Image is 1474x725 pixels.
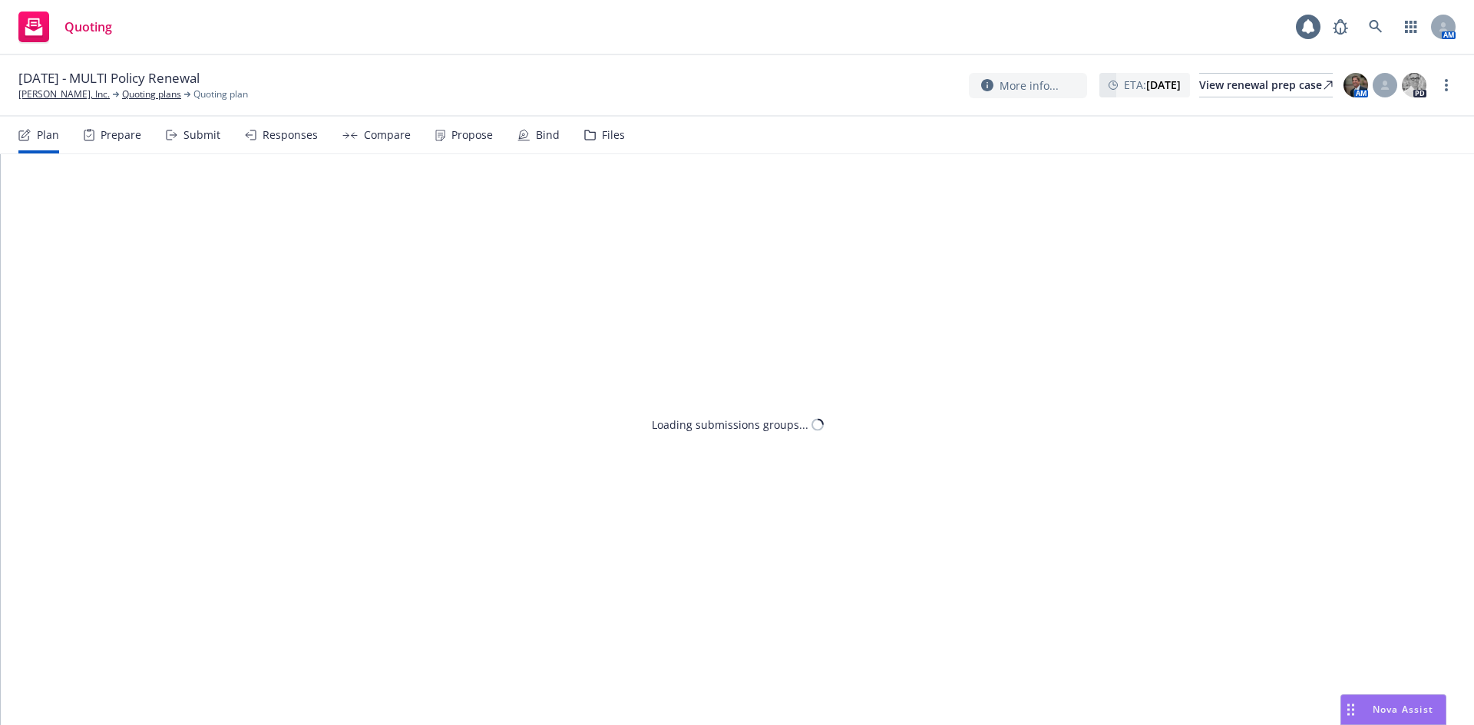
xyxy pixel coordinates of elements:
a: Report a Bug [1325,12,1356,42]
a: Quoting plans [122,87,181,101]
div: Submit [183,129,220,141]
a: Switch app [1396,12,1426,42]
span: Nova Assist [1373,703,1433,716]
a: Search [1360,12,1391,42]
button: More info... [969,73,1087,98]
div: Compare [364,129,411,141]
div: Drag to move [1341,695,1360,724]
span: More info... [1000,77,1059,94]
img: photo [1343,73,1368,97]
div: Loading submissions groups... [652,417,808,433]
img: photo [1402,73,1426,97]
div: Bind [536,129,560,141]
a: View renewal prep case [1199,73,1333,97]
a: more [1437,76,1456,94]
a: Quoting [12,5,118,48]
div: Propose [451,129,493,141]
div: Prepare [101,129,141,141]
div: Plan [37,129,59,141]
div: Responses [263,129,318,141]
button: Nova Assist [1340,694,1446,725]
a: [PERSON_NAME], Inc. [18,87,110,101]
span: Quoting plan [193,87,248,101]
span: Quoting [64,21,112,33]
div: View renewal prep case [1199,74,1333,97]
div: Files [602,129,625,141]
span: ETA : [1124,77,1181,93]
strong: [DATE] [1146,77,1181,92]
span: [DATE] - MULTI Policy Renewal [18,69,200,87]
